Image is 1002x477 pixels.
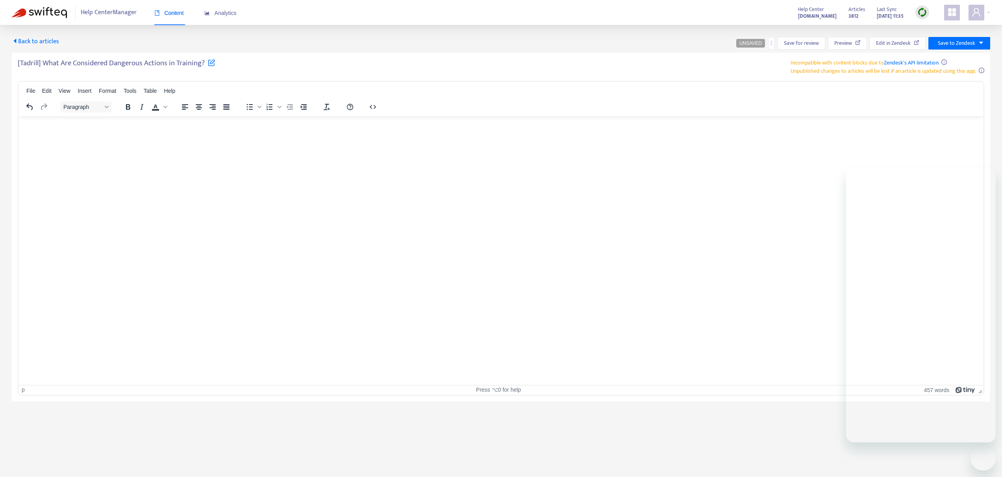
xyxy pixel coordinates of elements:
[12,36,59,47] span: Back to articles
[12,38,18,44] span: caret-left
[243,101,263,112] div: Bullet list
[99,88,116,94] span: Format
[972,7,981,17] span: user
[283,101,296,112] button: Decrease indent
[343,101,357,112] button: Help
[164,88,175,94] span: Help
[947,7,957,17] span: appstore
[877,5,897,14] span: Last Sync
[124,88,137,94] span: Tools
[12,7,67,18] img: Swifteq
[206,101,219,112] button: Align right
[848,5,865,14] span: Articles
[979,68,984,73] span: info-circle
[769,40,774,46] span: more
[154,10,160,16] span: book
[297,101,310,112] button: Increase indent
[938,39,975,48] span: Save to Zendesk
[37,101,50,112] button: Redo
[204,10,237,16] span: Analytics
[928,37,990,50] button: Save to Zendeskcaret-down
[768,37,774,50] button: more
[846,167,996,442] iframe: Messaging window
[848,12,858,20] strong: 3812
[877,12,904,20] strong: [DATE] 11:35
[917,7,927,17] img: sync.dc5367851b00ba804db3.png
[778,37,825,50] button: Save for review
[971,446,996,471] iframe: Button to launch messaging window, conversation in progress
[135,101,148,112] button: Italic
[339,387,657,393] div: Press ⌥0 for help
[798,12,837,20] strong: [DOMAIN_NAME]
[192,101,206,112] button: Align center
[23,101,37,112] button: Undo
[876,39,911,48] span: Edit in Zendesk
[798,11,837,20] a: [DOMAIN_NAME]
[178,101,192,112] button: Align left
[884,58,939,67] a: Zendesk's API limitation
[941,59,947,65] span: info-circle
[42,88,52,94] span: Edit
[828,37,867,50] button: Preview
[204,10,210,16] span: area-chart
[154,10,184,16] span: Content
[834,39,852,48] span: Preview
[978,40,984,46] span: caret-down
[19,116,983,385] iframe: Rich Text Area
[791,66,976,76] span: Unpublished changes to articles will be lost if an article is updated using this app.
[22,387,25,393] div: p
[220,101,233,112] button: Justify
[59,88,70,94] span: View
[149,101,169,112] div: Text color Black
[320,101,333,112] button: Clear formatting
[784,39,819,48] span: Save for review
[60,101,111,112] button: Block Paragraph
[791,58,939,67] span: Incompatible with content blocks due to
[26,88,35,94] span: File
[263,101,283,112] div: Numbered list
[870,37,926,50] button: Edit in Zendesk
[144,88,157,94] span: Table
[739,41,762,46] span: UNSAVED
[798,5,824,14] span: Help Center
[78,88,91,94] span: Insert
[63,104,102,110] span: Paragraph
[81,5,137,20] span: Help Center Manager
[121,101,135,112] button: Bold
[18,59,215,72] h5: [Tadrill] What Are Considered Dangerous Actions in Training?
